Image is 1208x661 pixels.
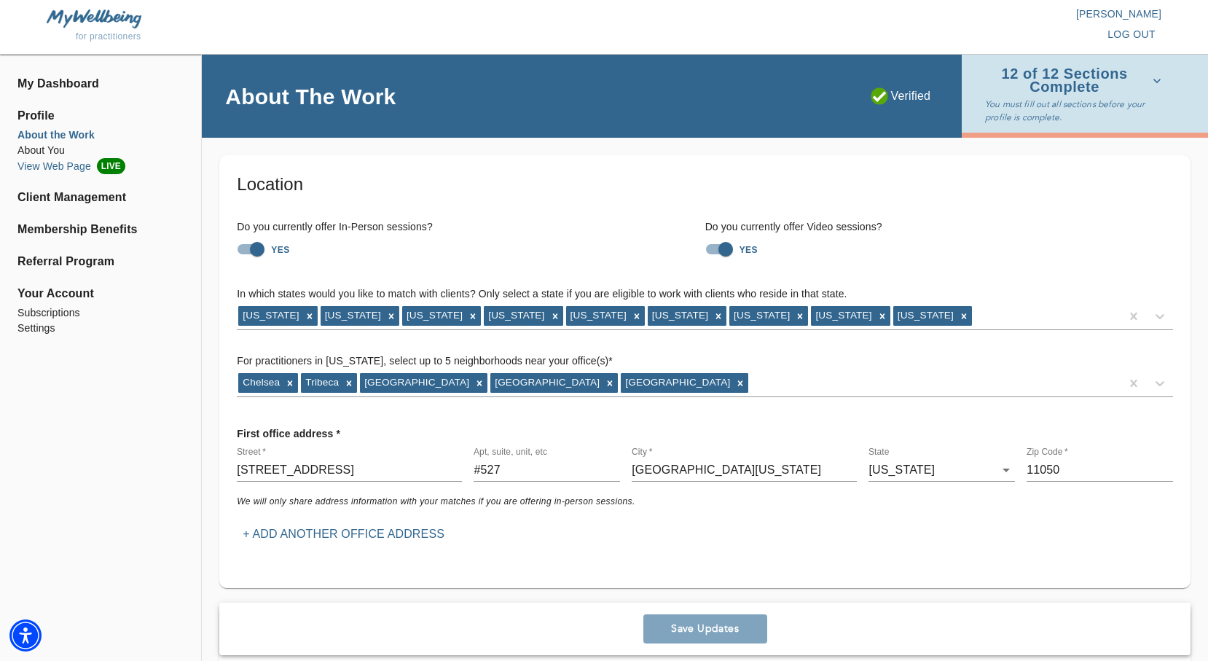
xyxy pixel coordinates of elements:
[17,189,184,206] a: Client Management
[871,87,931,105] p: Verified
[17,253,184,270] a: Referral Program
[17,107,184,125] span: Profile
[237,173,1173,196] h5: Location
[237,286,1173,302] h6: In which states would you like to match with clients? Only select a state if you are eligible to ...
[868,458,1015,482] div: [US_STATE]
[360,373,471,392] div: [GEOGRAPHIC_DATA]
[1027,448,1068,457] label: Zip Code
[9,619,42,652] div: Accessibility Menu
[484,306,546,325] div: [US_STATE]
[17,158,184,174] a: View Web PageLIVE
[17,158,184,174] li: View Web Page
[402,306,465,325] div: [US_STATE]
[566,306,629,325] div: [US_STATE]
[1107,26,1156,44] span: log out
[17,221,184,238] a: Membership Benefits
[893,306,956,325] div: [US_STATE]
[237,353,1173,369] h6: For practitioners in [US_STATE], select up to 5 neighborhoods near your office(s) *
[237,448,266,457] label: Street
[243,525,444,543] p: + Add another office address
[237,521,450,547] button: + Add another office address
[17,128,184,143] a: About the Work
[238,306,301,325] div: [US_STATE]
[648,306,710,325] div: [US_STATE]
[237,219,705,235] h6: Do you currently offer In-Person sessions?
[740,245,758,255] strong: YES
[729,306,792,325] div: [US_STATE]
[237,496,635,506] i: We will only share address information with your matches if you are offering in-person sessions.
[271,245,289,255] strong: YES
[985,98,1167,124] p: You must fill out all sections before your profile is complete.
[604,7,1161,21] p: [PERSON_NAME]
[17,75,184,93] a: My Dashboard
[1102,21,1161,48] button: log out
[632,448,652,457] label: City
[321,306,383,325] div: [US_STATE]
[705,219,1173,235] h6: Do you currently offer Video sessions?
[47,9,141,28] img: MyWellbeing
[17,285,184,302] span: Your Account
[17,143,184,158] a: About You
[76,31,141,42] span: for practitioners
[474,448,547,457] label: Apt, suite, unit, etc
[621,373,732,392] div: [GEOGRAPHIC_DATA]
[985,63,1167,98] button: 12 of 12 Sections Complete
[237,421,340,447] p: First office address *
[868,448,890,457] label: State
[985,68,1161,93] span: 12 of 12 Sections Complete
[17,305,184,321] a: Subscriptions
[238,373,282,392] div: Chelsea
[811,306,874,325] div: [US_STATE]
[225,83,396,110] h4: About The Work
[301,373,341,392] div: Tribeca
[17,321,184,336] a: Settings
[490,373,602,392] div: [GEOGRAPHIC_DATA]
[97,158,125,174] span: LIVE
